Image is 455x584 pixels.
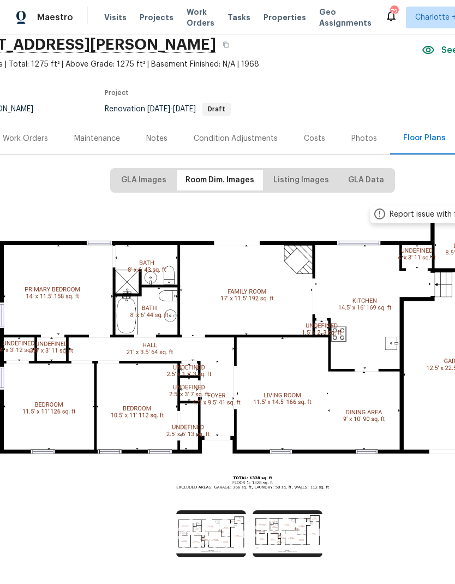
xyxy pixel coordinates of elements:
[140,12,173,23] span: Projects
[74,133,120,144] div: Maintenance
[265,170,338,190] button: Listing Images
[203,106,230,112] span: Draft
[264,12,306,23] span: Properties
[403,133,446,144] div: Floor Plans
[185,174,254,187] span: Room Dim. Images
[105,105,231,113] span: Renovation
[105,90,129,96] span: Project
[348,174,384,187] span: GLA Data
[351,133,377,144] div: Photos
[176,510,246,557] img: https://cabinet-assets.s3.amazonaws.com/production/storage/eb98c71b-545e-40f2-aac6-b4c7e8a3fb20.p...
[194,133,278,144] div: Condition Adjustments
[147,105,170,113] span: [DATE]
[173,105,196,113] span: [DATE]
[187,7,214,28] span: Work Orders
[3,133,48,144] div: Work Orders
[37,12,73,23] span: Maestro
[228,14,250,21] span: Tasks
[216,35,236,55] button: Copy Address
[177,170,263,190] button: Room Dim. Images
[339,170,393,190] button: GLA Data
[147,105,196,113] span: -
[104,12,127,23] span: Visits
[273,174,329,187] span: Listing Images
[112,170,175,190] button: GLA Images
[319,7,372,28] span: Geo Assignments
[121,174,166,187] span: GLA Images
[253,510,322,557] img: https://cabinet-assets.s3.amazonaws.com/production/storage/4bf52128-906d-4301-a780-e053f1d7f08c.p...
[146,133,167,144] div: Notes
[304,133,325,144] div: Costs
[390,7,398,17] div: 72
